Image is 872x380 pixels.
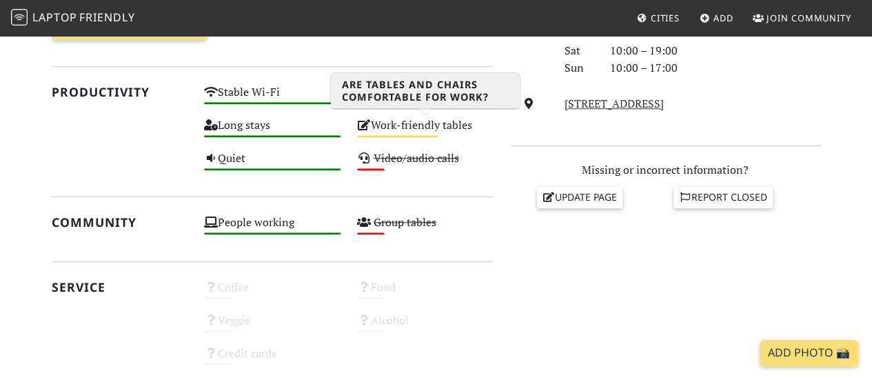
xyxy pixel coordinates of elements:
img: LaptopFriendly [11,9,28,26]
a: Join Community [747,6,857,30]
h2: Productivity [52,85,188,99]
div: 10:00 – 17:00 [602,59,829,77]
div: Credit cards [196,343,349,377]
div: Stable Wi-Fi [196,82,349,115]
a: Cities [631,6,685,30]
div: 10:00 – 19:00 [602,42,829,60]
a: Add Photo 📸 [760,340,858,366]
span: Add [713,12,733,24]
s: Group tables [374,214,436,230]
div: Sun [556,59,602,77]
h2: Service [52,280,188,294]
div: Sat [556,42,602,60]
div: Coffee [196,277,349,310]
span: Join Community [767,12,851,24]
h2: Community [52,215,188,230]
s: Video/audio calls [374,150,459,166]
a: Report closed [673,187,773,208]
span: Cities [651,12,680,24]
div: Food [349,277,502,310]
a: Update page [537,187,622,208]
a: Add [694,6,739,30]
a: [STREET_ADDRESS] [565,96,664,111]
div: Quiet [196,148,349,181]
div: Alcohol [349,310,502,343]
div: People working [196,212,349,246]
p: Missing or incorrect information? [510,161,821,179]
a: LaptopFriendly LaptopFriendly [11,6,135,30]
div: Long stays [196,115,349,148]
span: Friendly [79,10,134,25]
h3: Are tables and chairs comfortable for work? [331,73,520,109]
span: Laptop [32,10,77,25]
div: Work-friendly tables [349,115,502,148]
div: Veggie [196,310,349,343]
